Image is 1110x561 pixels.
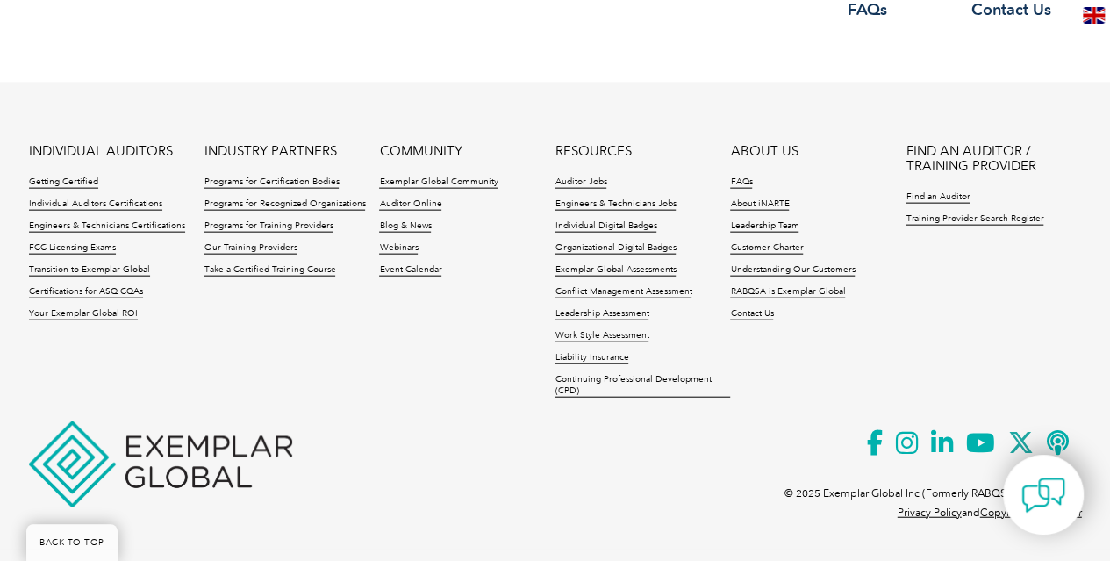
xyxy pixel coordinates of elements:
[379,176,498,189] a: Exemplar Global Community
[980,507,1082,519] a: Copyright Disclaimer
[204,220,333,233] a: Programs for Training Providers
[555,220,656,233] a: Individual Digital Badges
[555,286,691,298] a: Conflict Management Assessment
[906,191,970,204] a: Find an Auditor
[555,176,606,189] a: Auditor Jobs
[730,286,845,298] a: RABQSA is Exemplar Global
[730,242,803,255] a: Customer Charter
[555,330,648,342] a: Work Style Assessment
[204,144,336,159] a: INDUSTRY PARTNERS
[379,242,418,255] a: Webinars
[906,144,1081,174] a: FIND AN AUDITOR / TRAINING PROVIDER
[29,286,143,298] a: Certifications for ASQ CQAs
[730,308,773,320] a: Contact Us
[898,503,1082,522] p: and
[555,352,628,364] a: Liability Insurance
[204,242,297,255] a: Our Training Providers
[26,524,118,561] a: BACK TO TOP
[29,176,98,189] a: Getting Certified
[29,220,185,233] a: Engineers & Technicians Certifications
[730,220,798,233] a: Leadership Team
[555,264,676,277] a: Exemplar Global Assessments
[906,213,1043,226] a: Training Provider Search Register
[29,421,292,507] img: Exemplar Global
[898,507,962,519] a: Privacy Policy
[29,242,116,255] a: FCC Licensing Exams
[204,264,335,277] a: Take a Certified Training Course
[29,198,162,211] a: Individual Auditors Certifications
[29,144,173,159] a: INDIVIDUAL AUDITORS
[379,220,431,233] a: Blog & News
[730,144,798,159] a: ABOUT US
[555,144,631,159] a: RESOURCES
[379,144,462,159] a: COMMUNITY
[1021,473,1065,517] img: contact-chat.png
[730,198,789,211] a: About iNARTE
[29,264,150,277] a: Transition to Exemplar Global
[29,308,138,320] a: Your Exemplar Global ROI
[784,484,1082,503] p: © 2025 Exemplar Global Inc (Formerly RABQSA International).
[555,242,676,255] a: Organizational Digital Badges
[730,176,752,189] a: FAQs
[555,308,648,320] a: Leadership Assessment
[555,198,676,211] a: Engineers & Technicians Jobs
[555,374,730,398] a: Continuing Professional Development (CPD)
[379,198,441,211] a: Auditor Online
[204,176,339,189] a: Programs for Certification Bodies
[204,198,365,211] a: Programs for Recognized Organizations
[379,264,441,277] a: Event Calendar
[730,264,855,277] a: Understanding Our Customers
[1083,7,1105,24] img: en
